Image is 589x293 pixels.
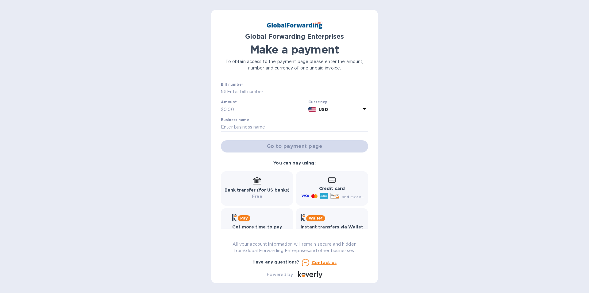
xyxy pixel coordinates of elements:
[232,224,282,229] b: Get more time to pay
[221,43,368,56] h1: Make a payment
[221,58,368,71] p: To obtain access to the payment page please enter the amount, number and currency of one unpaid i...
[221,123,368,132] input: Enter business name
[221,101,237,104] label: Amount
[225,193,290,200] p: Free
[252,259,299,264] b: Have any questions?
[221,83,243,86] label: Bill number
[308,107,317,112] img: USD
[221,106,224,113] p: $
[221,118,249,122] label: Business name
[342,194,364,199] span: and more...
[319,107,328,112] b: USD
[301,224,363,229] b: Instant transfers via Wallet
[225,188,290,192] b: Bank transfer (for US banks)
[308,100,327,104] b: Currency
[221,89,226,95] p: №
[309,216,323,220] b: Wallet
[226,87,368,97] input: Enter bill number
[267,271,293,278] p: Powered by
[245,33,344,40] b: Global Forwarding Enterprises
[273,160,315,165] b: You can pay using:
[312,260,337,265] u: Contact us
[224,105,306,114] input: 0.00
[221,241,368,254] p: All your account information will remain secure and hidden from Global Forwarding Enterprises and...
[240,216,248,220] b: Pay
[319,186,345,191] b: Credit card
